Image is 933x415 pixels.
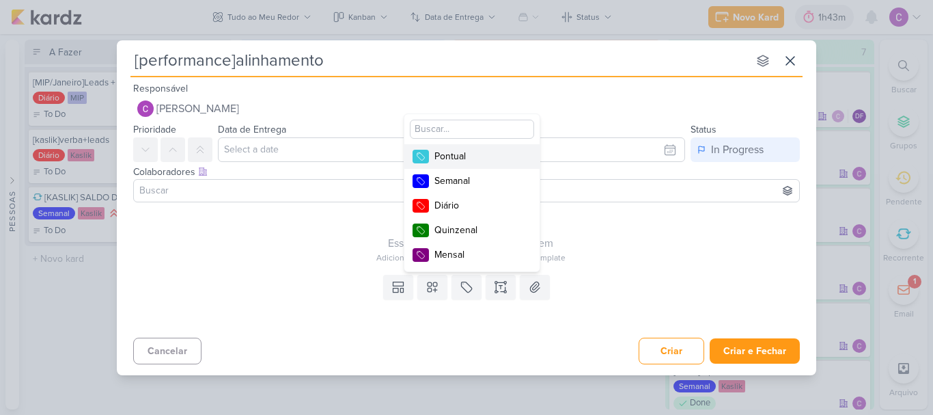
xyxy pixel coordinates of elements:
[434,198,523,213] div: Diário
[156,101,239,117] span: [PERSON_NAME]
[137,183,796,199] input: Buscar
[434,149,523,163] div: Pontual
[133,124,176,135] label: Prioridade
[130,49,748,73] input: Kard Sem Título
[133,96,800,121] button: [PERSON_NAME]
[691,124,716,135] label: Status
[404,169,540,193] button: Semanal
[404,144,540,169] button: Pontual
[691,137,800,162] button: In Progress
[404,193,540,218] button: Diário
[133,165,800,179] div: Colaboradores
[639,338,704,364] button: Criar
[434,223,523,237] div: Quinzenal
[434,174,523,188] div: Semanal
[133,252,808,264] div: Adicione um item abaixo ou selecione um template
[137,101,154,117] img: Carlos Lima
[404,243,540,267] button: Mensal
[133,83,188,94] label: Responsável
[434,247,523,262] div: Mensal
[404,218,540,243] button: Quinzenal
[410,120,534,139] input: Buscar...
[218,137,685,162] input: Select a date
[133,235,808,252] div: Esse kard não possui nenhum item
[711,142,764,158] div: In Progress
[710,338,800,364] button: Criar e Fechar
[218,124,286,135] label: Data de Entrega
[133,338,201,364] button: Cancelar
